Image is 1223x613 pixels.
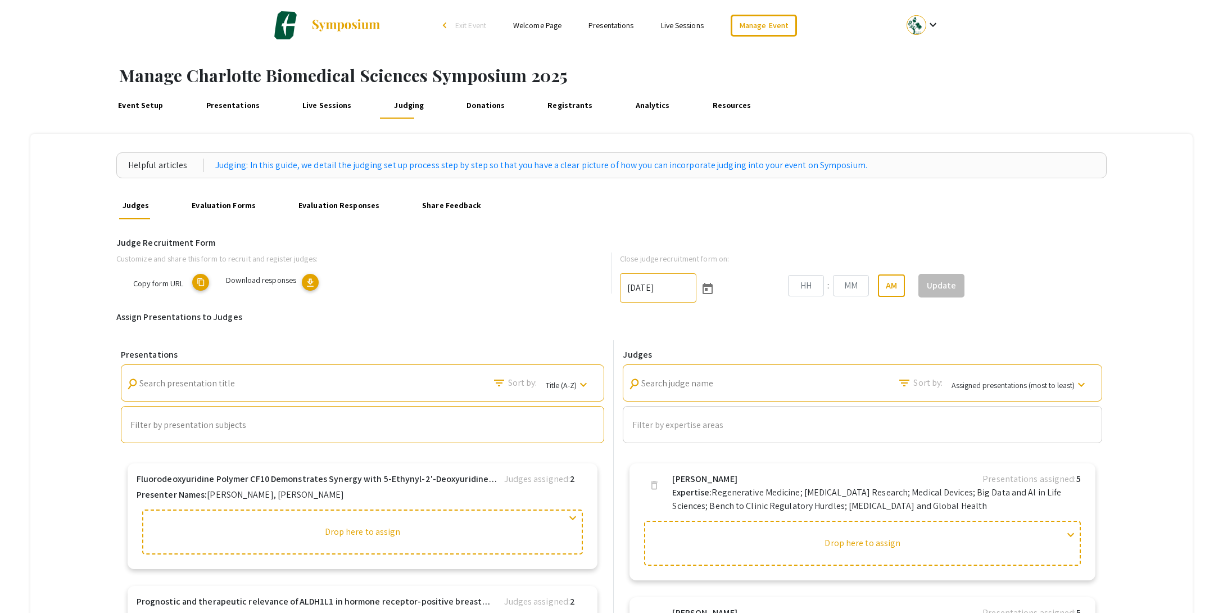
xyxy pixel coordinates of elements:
[137,595,500,609] b: Prognostic and therapeutic relevance of ALDH1L1 in hormone receptor-positive breast cancerAmira A...
[672,472,737,486] b: [PERSON_NAME]
[546,380,577,390] span: Title (A-Z)
[137,488,344,502] p: [PERSON_NAME], [PERSON_NAME]
[1075,378,1088,391] mat-icon: keyboard_arrow_down
[508,376,537,390] span: Sort by:
[128,159,204,172] div: Helpful articles
[918,274,964,298] button: Update
[391,92,427,119] a: Judging
[943,374,1097,395] button: Assigned presentations (most to least)
[311,19,381,32] img: Symposium by ForagerOne
[455,20,486,30] span: Exit Event
[731,15,797,37] a: Manage Event
[116,253,593,265] p: Customize and share this form to recruit and register judges:
[623,349,1102,360] h6: Judges
[302,274,319,291] button: download
[443,22,450,29] div: arrow_back_ios
[566,511,579,525] span: expand_more
[504,473,570,485] span: Judges assigned:
[116,312,1107,322] h6: Assign Presentations to Judges
[464,92,508,119] a: Donations
[116,237,1107,248] h6: Judge Recruitment Form
[696,277,719,299] button: Open calendar
[226,274,296,285] span: Download responses
[305,277,316,289] span: download
[926,18,940,31] mat-icon: Expand account dropdown
[125,376,140,391] mat-icon: Search
[137,489,207,501] b: Presenter Names:
[121,349,605,360] h6: Presentations
[513,20,561,30] a: Welcome Page
[215,159,867,172] a: Judging: In this guide, we detail the judging set up process step by step so that you have a clea...
[115,92,166,119] a: Event Setup
[788,275,824,296] input: Hours
[192,274,209,291] mat-icon: copy URL
[913,376,943,390] span: Sort by:
[588,20,633,30] a: Presentations
[1076,473,1081,485] b: 5
[620,253,729,265] label: Close judge recruitment form on:
[119,65,1223,85] h1: Manage Charlotte Biomedical Sciences Symposium 2025
[296,192,383,219] a: Evaluation Responses
[504,596,570,607] span: Judges assigned:
[649,480,660,491] span: delete
[419,192,484,219] a: Share Feedback
[133,278,183,289] span: Copy form URL
[537,374,599,395] button: Title (A-Z)
[119,192,152,219] a: Judges
[632,418,1093,432] mat-chip-list: Auto complete
[545,92,596,119] a: Registrants
[570,596,575,607] b: 2
[895,12,952,38] button: Expand account dropdown
[492,376,506,390] mat-icon: Search
[833,275,869,296] input: Minutes
[130,418,595,432] mat-chip-list: Auto complete
[271,11,300,39] img: Charlotte Biomedical Sciences Symposium 2025
[824,279,833,292] div: :
[672,486,712,498] b: Expertise:
[878,274,905,297] button: AM
[1064,528,1077,542] span: expand_more
[577,378,590,391] mat-icon: keyboard_arrow_down
[300,92,355,119] a: Live Sessions
[8,562,48,605] iframe: Chat
[570,473,575,485] b: 2
[632,92,673,119] a: Analytics
[982,473,1076,485] span: Presentations assigned:
[672,486,1086,513] p: Regenerative Medicine; [MEDICAL_DATA] Research; Medical Devices; Big Data and Al in Life Sciences...
[661,20,704,30] a: Live Sessions
[898,376,911,390] mat-icon: Search
[137,472,500,486] b: Fluorodeoxyuridine Polymer CF10 Demonstrates Synergy with 5-Ethynyl-2'-Deoxyuridine Inducing Telo...
[709,92,754,119] a: Resources
[203,92,262,119] a: Presentations
[189,192,259,219] a: Evaluation Forms
[271,11,381,39] a: Charlotte Biomedical Sciences Symposium 2025
[643,475,665,497] button: delete
[627,376,642,391] mat-icon: Search
[952,380,1075,390] span: Assigned presentations (most to least)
